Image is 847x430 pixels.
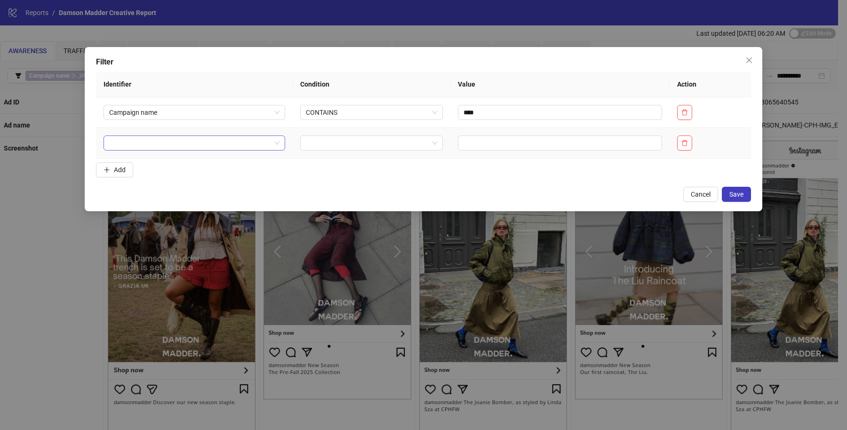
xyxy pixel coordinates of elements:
[109,105,280,119] span: Campaign name
[729,191,743,198] span: Save
[96,56,751,68] div: Filter
[722,187,751,202] button: Save
[96,72,293,97] th: Identifier
[104,167,110,173] span: plus
[681,109,688,116] span: delete
[450,72,670,97] th: Value
[683,187,718,202] button: Cancel
[745,56,753,64] span: close
[293,72,450,97] th: Condition
[691,191,711,198] span: Cancel
[306,105,437,119] span: CONTAINS
[114,166,126,174] span: Add
[96,162,133,177] button: Add
[681,140,688,146] span: delete
[742,53,757,68] button: Close
[670,72,751,97] th: Action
